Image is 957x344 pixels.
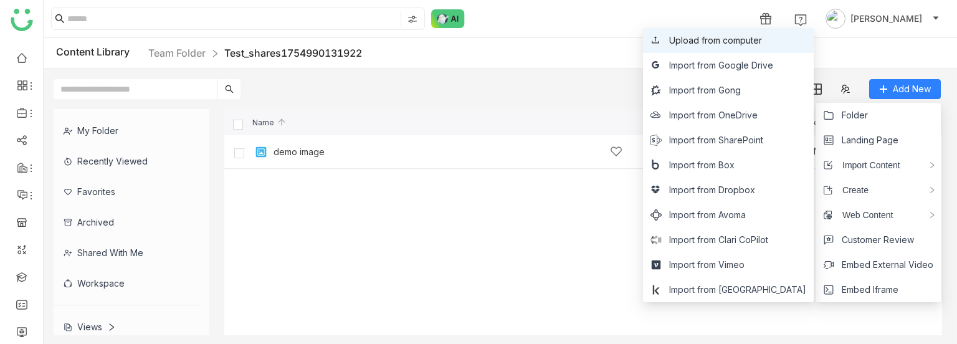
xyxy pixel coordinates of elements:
[833,158,900,172] span: Import Content
[252,118,287,127] span: Name
[823,9,942,29] button: [PERSON_NAME]
[669,258,745,272] span: Import from Vimeo
[869,79,941,99] button: Add New
[669,158,735,172] span: Import from Box
[650,133,763,147] button: Import from SharePoint
[650,108,758,122] button: Import from OneDrive
[54,115,200,146] div: My Folder
[650,183,755,197] button: Import from Dropbox
[669,183,755,197] span: Import from Dropbox
[842,233,914,247] span: Customer Review
[11,9,33,31] img: logo
[669,133,763,147] span: Import from SharePoint
[669,283,806,297] span: Import from [GEOGRAPHIC_DATA]
[842,133,898,147] span: Landing Page
[842,283,898,297] span: Embed Iframe
[54,207,200,237] div: Archived
[64,322,116,332] div: Views
[842,108,868,122] span: Folder
[54,146,200,176] div: Recently Viewed
[842,258,933,272] span: Embed External Video
[650,258,745,272] button: Import from Vimeo
[823,283,898,297] button: Embed Iframe
[431,9,465,28] img: ask-buddy-normal.svg
[893,82,931,96] span: Add New
[823,233,914,247] button: Customer Review
[669,84,741,97] span: Import from Gong
[407,14,417,24] img: search-type.svg
[650,59,773,72] button: Import from Google Drive
[823,133,898,147] button: Landing Page
[255,146,267,158] img: jpg.svg
[650,208,746,222] button: Import from Avoma
[823,258,933,272] button: Embed External Video
[669,233,768,247] span: Import from Clari CoPilot
[224,47,362,59] a: Test_shares1754990131922
[148,47,206,59] a: Team Folder
[274,147,325,157] a: demo image
[277,117,287,127] img: arrow-up.svg
[850,12,922,26] span: [PERSON_NAME]
[650,283,806,297] button: Import from [GEOGRAPHIC_DATA]
[669,34,762,47] span: Upload from computer
[823,108,868,122] button: Folder
[56,45,362,61] div: Content Library
[826,9,845,29] img: avatar
[669,59,773,72] span: Import from Google Drive
[650,158,735,172] button: Import from Box
[54,268,200,299] div: Workspace
[650,84,741,97] button: Import from Gong
[54,176,200,207] div: Favorites
[669,208,746,222] span: Import from Avoma
[833,183,869,197] span: Create
[794,14,807,26] img: help.svg
[650,34,762,47] button: Upload from computer
[54,237,200,268] div: Shared with me
[833,208,893,222] span: Web Content
[669,108,758,122] span: Import from OneDrive
[650,233,768,247] button: Import from Clari CoPilot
